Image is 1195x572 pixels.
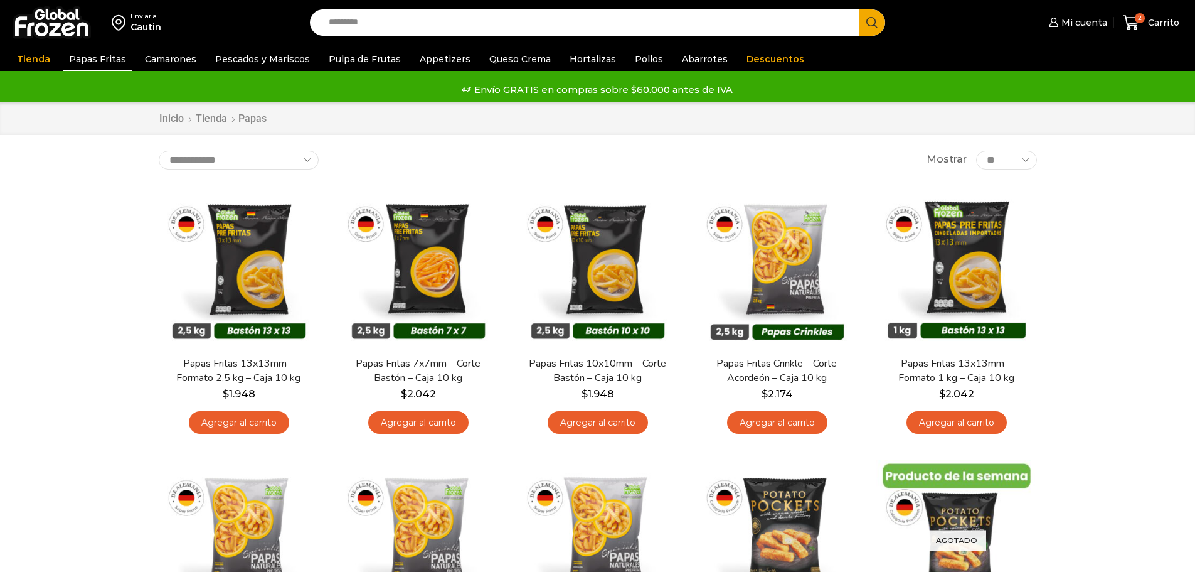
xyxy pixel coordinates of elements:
span: Mostrar [927,153,967,167]
a: Abarrotes [676,47,734,71]
span: $ [401,388,407,400]
span: $ [762,388,768,400]
a: Mi cuenta [1046,10,1107,35]
a: Tienda [11,47,56,71]
bdi: 2.042 [401,388,436,400]
p: Agotado [927,531,986,551]
a: Agregar al carrito: “Papas Fritas 13x13mm - Formato 2,5 kg - Caja 10 kg” [189,411,289,434]
a: Pollos [629,47,669,71]
bdi: 1.948 [223,388,255,400]
span: 2 [1135,13,1145,23]
a: Papas Fritas [63,47,132,71]
a: Inicio [159,112,184,126]
a: 2 Carrito [1120,8,1182,38]
a: Agregar al carrito: “Papas Fritas 7x7mm - Corte Bastón - Caja 10 kg” [368,411,469,434]
a: Queso Crema [483,47,557,71]
a: Papas Fritas 13x13mm – Formato 1 kg – Caja 10 kg [884,357,1028,386]
a: Agregar al carrito: “Papas Fritas 13x13mm - Formato 1 kg - Caja 10 kg” [906,411,1007,434]
bdi: 2.042 [939,388,974,400]
div: Enviar a [130,12,161,21]
a: Agregar al carrito: “Papas Fritas 10x10mm - Corte Bastón - Caja 10 kg” [548,411,648,434]
a: Appetizers [413,47,477,71]
a: Papas Fritas Crinkle – Corte Acordeón – Caja 10 kg [704,357,849,386]
div: Cautin [130,21,161,33]
a: Descuentos [740,47,810,71]
img: address-field-icon.svg [112,12,130,33]
a: Agregar al carrito: “Papas Fritas Crinkle - Corte Acordeón - Caja 10 kg” [727,411,827,434]
span: $ [582,388,588,400]
a: Papas Fritas 7x7mm – Corte Bastón – Caja 10 kg [346,357,490,386]
a: Camarones [139,47,203,71]
a: Papas Fritas 10x10mm – Corte Bastón – Caja 10 kg [525,357,669,386]
a: Papas Fritas 13x13mm – Formato 2,5 kg – Caja 10 kg [166,357,311,386]
bdi: 2.174 [762,388,793,400]
nav: Breadcrumb [159,112,267,126]
a: Pescados y Mariscos [209,47,316,71]
h1: Papas [238,112,267,124]
span: $ [223,388,229,400]
span: Carrito [1145,16,1179,29]
span: $ [939,388,945,400]
button: Search button [859,9,885,36]
a: Tienda [195,112,228,126]
span: Mi cuenta [1058,16,1107,29]
select: Pedido de la tienda [159,151,319,170]
a: Pulpa de Frutas [322,47,407,71]
a: Hortalizas [563,47,622,71]
bdi: 1.948 [582,388,614,400]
